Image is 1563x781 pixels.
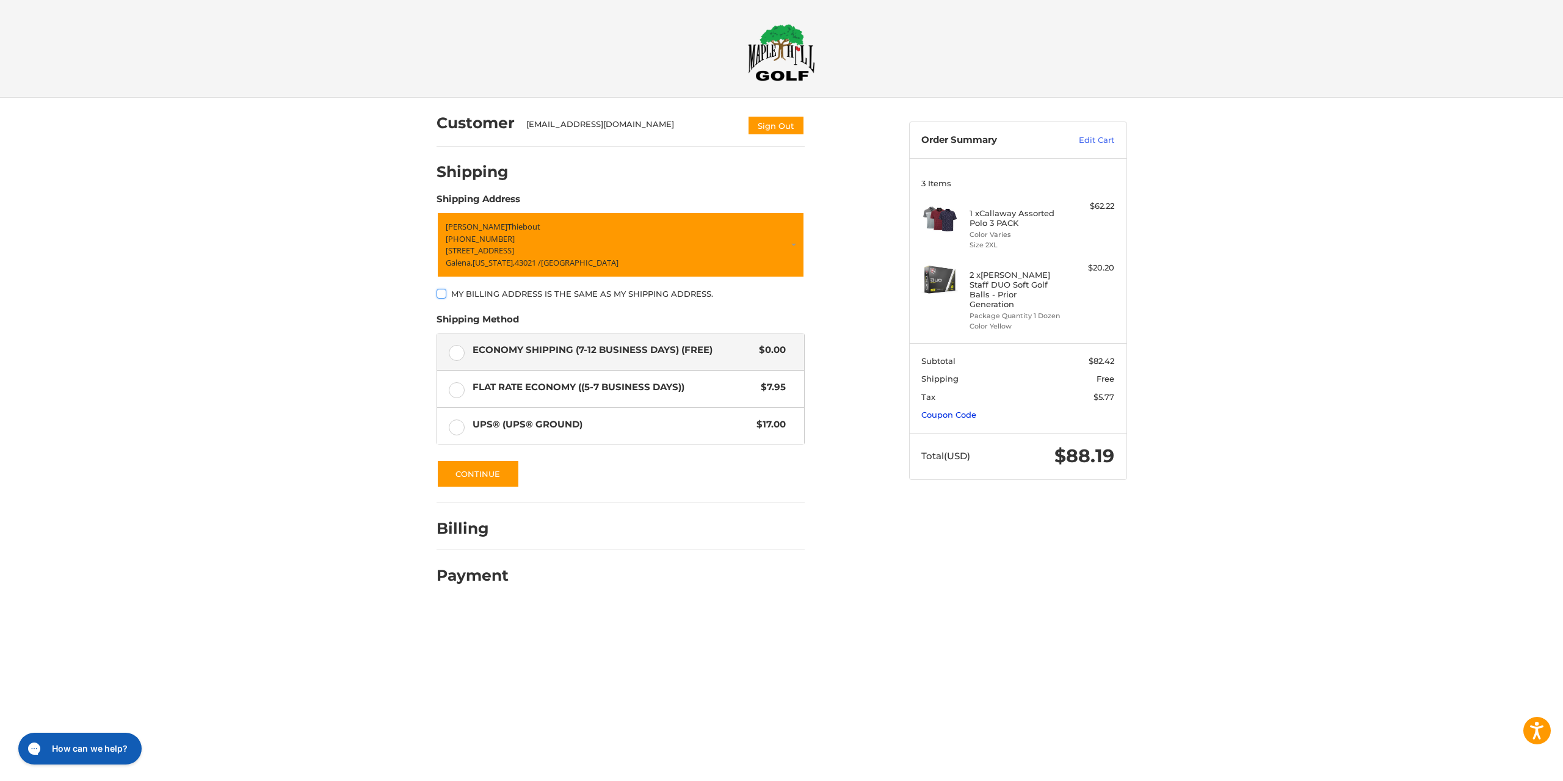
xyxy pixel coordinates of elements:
[437,460,520,488] button: Continue
[437,289,805,299] label: My billing address is the same as my shipping address.
[437,162,509,181] h2: Shipping
[446,221,507,232] span: [PERSON_NAME]
[970,311,1063,321] li: Package Quantity 1 Dozen
[921,134,1053,147] h3: Order Summary
[437,114,515,133] h2: Customer
[507,221,540,232] span: Thiebout
[921,410,976,420] a: Coupon Code
[921,178,1114,188] h3: 3 Items
[970,230,1063,240] li: Color Varies
[921,374,959,383] span: Shipping
[437,192,520,212] legend: Shipping Address
[446,233,515,244] span: [PHONE_NUMBER]
[755,380,786,394] span: $7.95
[1089,356,1114,366] span: $82.42
[437,313,519,332] legend: Shipping Method
[12,728,147,769] iframe: Gorgias live chat messenger
[748,24,815,81] img: Maple Hill Golf
[541,257,618,268] span: [GEOGRAPHIC_DATA]
[473,257,515,268] span: [US_STATE],
[473,418,751,432] span: UPS® (UPS® Ground)
[970,240,1063,250] li: Size 2XL
[437,566,509,585] h2: Payment
[747,115,805,136] button: Sign Out
[473,380,755,394] span: Flat Rate Economy ((5-7 Business Days))
[921,392,935,402] span: Tax
[970,208,1063,228] h4: 1 x Callaway Assorted Polo 3 PACK
[473,343,753,357] span: Economy Shipping (7-12 Business Days) (Free)
[1066,200,1114,213] div: $62.22
[921,450,970,462] span: Total (USD)
[921,356,956,366] span: Subtotal
[1054,445,1114,467] span: $88.19
[751,418,786,432] span: $17.00
[1066,262,1114,274] div: $20.20
[970,321,1063,332] li: Color Yellow
[970,270,1063,310] h4: 2 x [PERSON_NAME] Staff DUO Soft Golf Balls - Prior Generation
[1097,374,1114,383] span: Free
[437,519,508,538] h2: Billing
[753,343,786,357] span: $0.00
[526,118,735,136] div: [EMAIL_ADDRESS][DOMAIN_NAME]
[446,257,473,268] span: Galena,
[446,245,514,256] span: [STREET_ADDRESS]
[1462,748,1563,781] iframe: Google Customer Reviews
[1093,392,1114,402] span: $5.77
[515,257,541,268] span: 43021 /
[437,212,805,278] a: Enter or select a different address
[1053,134,1114,147] a: Edit Cart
